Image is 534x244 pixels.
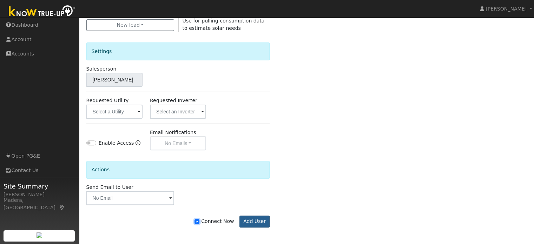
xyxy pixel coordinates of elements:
[150,105,206,119] input: Select an Inverter
[86,97,129,104] label: Requested Utility
[86,191,174,205] input: No Email
[5,4,79,20] img: Know True-Up
[4,191,75,198] div: [PERSON_NAME]
[183,18,265,31] span: Use for pulling consumption data to estimate solar needs
[4,197,75,211] div: Madera, [GEOGRAPHIC_DATA]
[86,73,143,87] input: Select a User
[86,105,143,119] input: Select a Utility
[150,97,197,104] label: Requested Inverter
[37,232,42,238] img: retrieve
[195,219,199,224] input: Connect Now
[86,184,133,191] label: Send Email to User
[86,161,270,179] div: Actions
[136,139,140,150] a: Enable Access
[86,65,117,73] label: Salesperson
[86,19,174,31] button: New lead
[239,216,270,227] button: Add User
[150,129,196,136] label: Email Notifications
[486,6,527,12] span: [PERSON_NAME]
[4,182,75,191] span: Site Summary
[195,218,234,225] label: Connect Now
[59,205,65,210] a: Map
[99,139,134,147] label: Enable Access
[86,42,270,60] div: Settings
